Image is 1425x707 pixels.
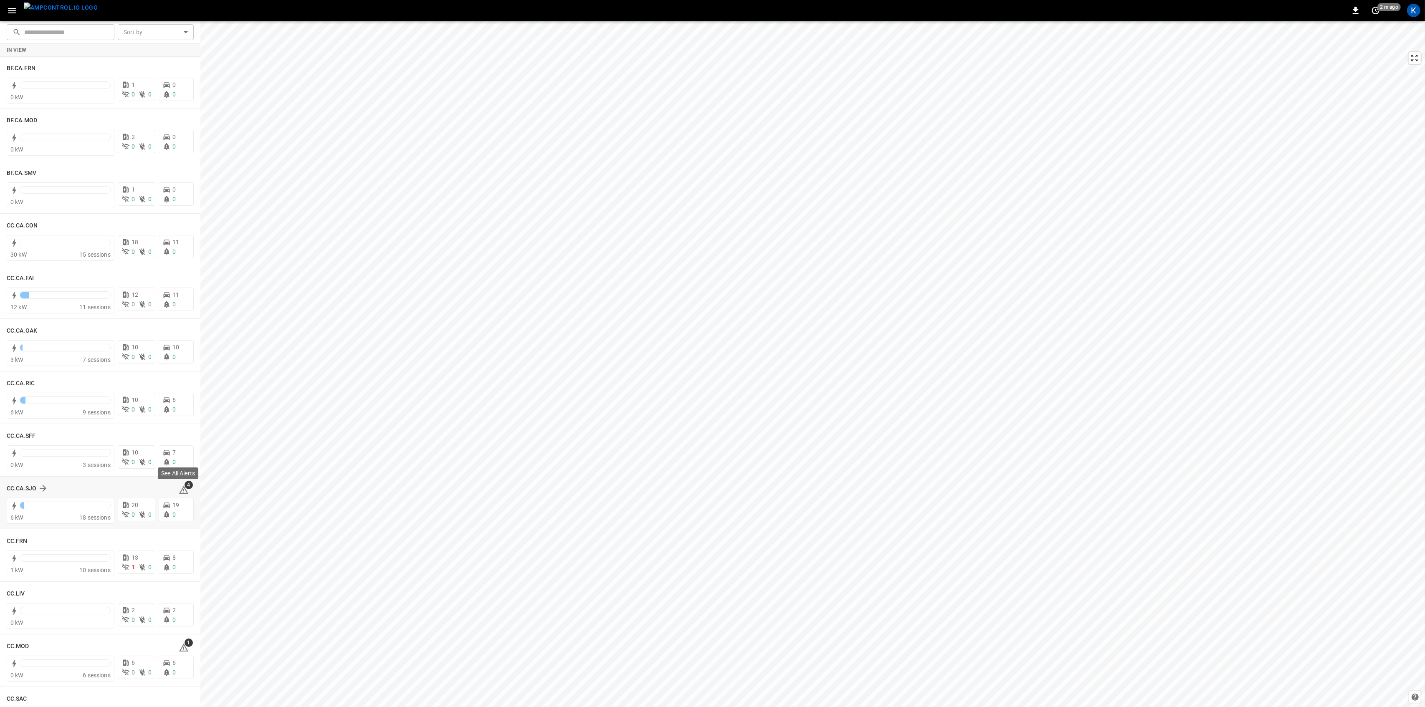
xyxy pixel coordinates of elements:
span: 0 [132,511,135,518]
span: 3 sessions [83,462,111,468]
span: 2 m ago [1377,3,1401,11]
span: 0 [148,616,152,623]
span: 11 sessions [79,304,111,311]
h6: CC.CA.SFF [7,432,35,441]
span: 13 [132,554,138,561]
span: 4 [185,481,193,489]
span: 9 sessions [83,409,111,416]
span: 1 [132,81,135,88]
span: 0 kW [10,146,23,153]
h6: CC.CA.RIC [7,379,35,388]
h6: CC.CA.SJO [7,484,36,493]
span: 12 kW [10,304,27,311]
span: 0 [148,301,152,308]
strong: In View [7,47,27,53]
span: 0 [148,564,152,571]
span: 2 [172,607,176,614]
span: 2 [132,607,135,614]
span: 0 [148,196,152,202]
span: 8 [172,554,176,561]
span: 11 [172,239,179,245]
h6: CC.CA.OAK [7,326,37,336]
span: 0 [148,353,152,360]
span: 10 sessions [79,567,111,573]
span: 0 [148,406,152,413]
span: 0 [132,143,135,150]
span: 0 [132,91,135,98]
span: 0 [132,459,135,465]
span: 0 [172,196,176,202]
h6: BF.CA.MOD [7,116,37,125]
span: 1 [185,639,193,647]
span: 0 [148,669,152,676]
span: 0 [172,406,176,413]
span: 0 [172,81,176,88]
span: 0 [172,91,176,98]
span: 12 [132,291,138,298]
span: 0 [172,669,176,676]
span: 1 kW [10,567,23,573]
span: 0 [132,301,135,308]
span: 7 [172,449,176,456]
span: 10 [132,449,138,456]
span: 0 [132,248,135,255]
span: 0 [172,353,176,360]
span: 0 [132,353,135,360]
p: See All Alerts [161,469,195,477]
span: 30 kW [10,251,27,258]
span: 0 [132,669,135,676]
span: 0 [148,248,152,255]
h6: CC.CA.FAI [7,274,34,283]
span: 15 sessions [79,251,111,258]
span: 18 [132,239,138,245]
img: ampcontrol.io logo [24,3,98,13]
span: 1 [132,186,135,193]
span: 0 kW [10,199,23,205]
h6: CC.CA.CON [7,221,38,230]
span: 0 [172,248,176,255]
button: set refresh interval [1369,4,1382,17]
span: 2 [132,134,135,140]
span: 6 sessions [83,672,111,679]
span: 18 sessions [79,514,111,521]
span: 0 [132,196,135,202]
span: 0 kW [10,94,23,101]
span: 0 [172,143,176,150]
span: 0 [172,134,176,140]
span: 0 [172,564,176,571]
span: 20 [132,502,138,508]
span: 11 [172,291,179,298]
span: 0 kW [10,672,23,679]
span: 6 [172,659,176,666]
span: 0 [148,511,152,518]
span: 0 kW [10,462,23,468]
h6: BF.CA.SMV [7,169,36,178]
span: 0 [172,459,176,465]
span: 0 [148,91,152,98]
span: 6 [132,659,135,666]
h6: BF.CA.FRN [7,64,35,73]
span: 0 [148,459,152,465]
span: 0 [148,143,152,150]
span: 6 kW [10,514,23,521]
span: 0 [132,616,135,623]
span: 3 kW [10,356,23,363]
span: 0 [172,301,176,308]
span: 0 [132,406,135,413]
span: 10 [172,344,179,351]
span: 0 [172,186,176,193]
span: 7 sessions [83,356,111,363]
span: 10 [132,396,138,403]
h6: CC.MOD [7,642,29,651]
span: 1 [132,564,135,571]
h6: CC.LIV [7,589,25,598]
span: 6 kW [10,409,23,416]
div: profile-icon [1407,4,1420,17]
h6: CC.FRN [7,537,28,546]
span: 10 [132,344,138,351]
span: 0 [172,616,176,623]
span: 19 [172,502,179,508]
span: 0 [172,511,176,518]
h6: CC.SAC [7,694,27,704]
span: 0 kW [10,619,23,626]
